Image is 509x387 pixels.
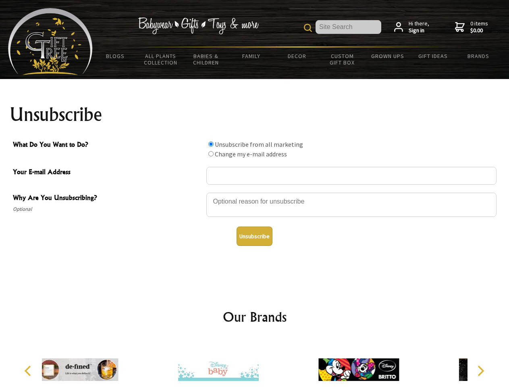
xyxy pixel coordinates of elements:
[215,140,303,148] label: Unsubscribe from all marketing
[215,150,287,158] label: Change my e-mail address
[20,362,38,380] button: Previous
[183,48,229,71] a: Babies & Children
[206,193,497,217] textarea: Why Are You Unsubscribing?
[13,139,202,151] span: What Do You Want to Do?
[138,17,259,34] img: Babywear - Gifts - Toys & more
[472,362,489,380] button: Next
[274,48,320,64] a: Decor
[206,167,497,185] input: Your E-mail Address
[470,27,488,34] strong: $0.00
[320,48,365,71] a: Custom Gift Box
[456,48,501,64] a: Brands
[13,193,202,204] span: Why Are You Unsubscribing?
[10,105,500,124] h1: Unsubscribe
[409,20,429,34] span: Hi there,
[16,307,493,327] h2: Our Brands
[208,141,214,147] input: What Do You Want to Do?
[138,48,184,71] a: All Plants Collection
[455,20,488,34] a: 0 items$0.00
[13,167,202,179] span: Your E-mail Address
[470,20,488,34] span: 0 items
[304,24,312,32] img: product search
[93,48,138,64] a: BLOGS
[229,48,274,64] a: Family
[316,20,381,34] input: Site Search
[365,48,410,64] a: Grown Ups
[394,20,429,34] a: Hi there,Sign in
[410,48,456,64] a: Gift Ideas
[237,227,272,246] button: Unsubscribe
[409,27,429,34] strong: Sign in
[8,8,93,75] img: Babyware - Gifts - Toys and more...
[208,151,214,156] input: What Do You Want to Do?
[13,204,202,214] span: Optional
